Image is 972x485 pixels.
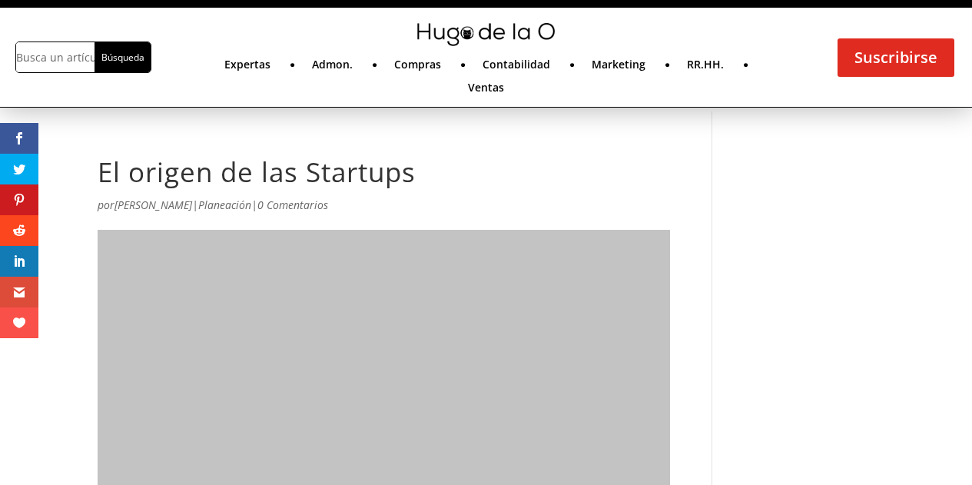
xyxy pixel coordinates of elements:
[417,23,554,46] img: mini-hugo-de-la-o-logo
[114,198,192,212] a: [PERSON_NAME]
[224,59,270,76] a: Expertas
[687,59,724,76] a: RR.HH.
[16,42,95,72] input: Busca un artículo
[98,156,670,196] h1: El origen de las Startups
[592,59,645,76] a: Marketing
[468,82,504,99] a: Ventas
[98,196,670,226] p: por | |
[95,42,151,72] input: Búsqueda
[483,59,550,76] a: Contabilidad
[257,198,328,212] a: 0 Comentarios
[838,38,954,77] a: Suscribirse
[198,198,251,212] a: Planeación
[312,59,353,76] a: Admon.
[394,59,441,76] a: Compras
[417,35,554,49] a: mini-hugo-de-la-o-logo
